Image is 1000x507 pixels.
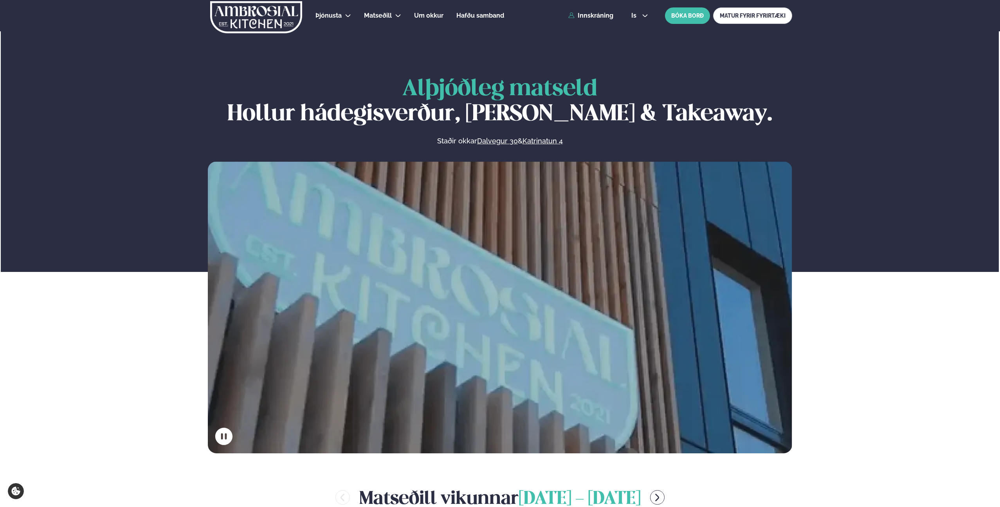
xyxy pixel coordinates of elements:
button: is [625,13,654,19]
span: is [631,13,639,19]
a: Dalvegur 30 [477,136,518,146]
a: Cookie settings [8,483,24,499]
a: Katrinatun 4 [523,136,563,146]
a: Hafðu samband [456,11,504,20]
span: Þjónusta [315,12,342,19]
span: Alþjóðleg matseld [402,78,597,100]
p: Staðir okkar & [352,136,648,146]
button: menu-btn-left [335,490,350,505]
span: Matseðill [364,12,392,19]
img: logo [209,1,303,33]
span: Um okkur [414,12,443,19]
a: Þjónusta [315,11,342,20]
h1: Hollur hádegisverður, [PERSON_NAME] & Takeaway. [208,77,792,127]
a: Um okkur [414,11,443,20]
a: MATUR FYRIR FYRIRTÆKI [713,7,792,24]
a: Matseðill [364,11,392,20]
button: menu-btn-right [650,490,665,505]
a: Innskráning [568,12,613,19]
button: BÓKA BORÐ [665,7,710,24]
span: Hafðu samband [456,12,504,19]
